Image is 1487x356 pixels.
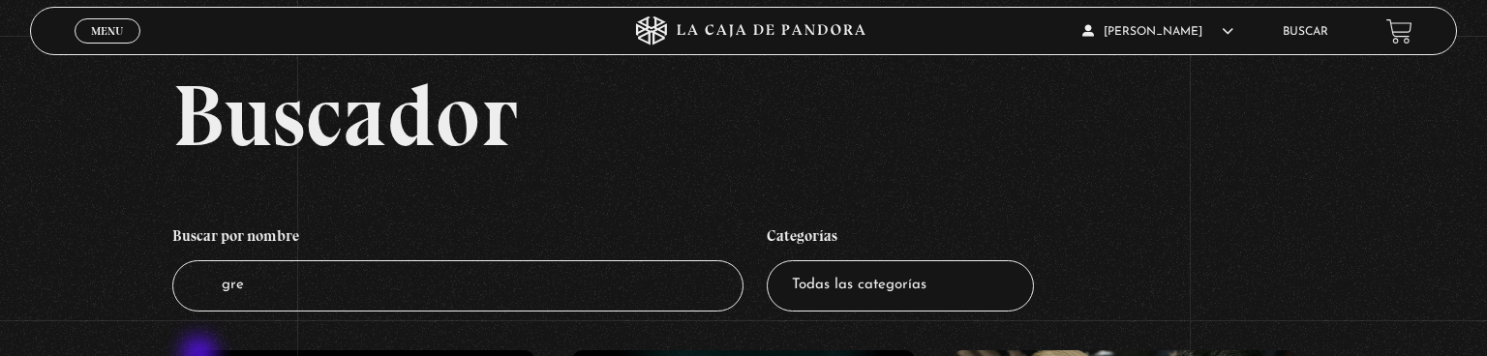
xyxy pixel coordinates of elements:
[172,72,1457,159] h2: Buscador
[91,25,123,37] span: Menu
[1283,26,1328,38] a: Buscar
[172,217,743,261] h4: Buscar por nombre
[1386,18,1412,44] a: View your shopping cart
[1082,26,1233,38] span: [PERSON_NAME]
[767,217,1034,261] h4: Categorías
[85,42,131,55] span: Cerrar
